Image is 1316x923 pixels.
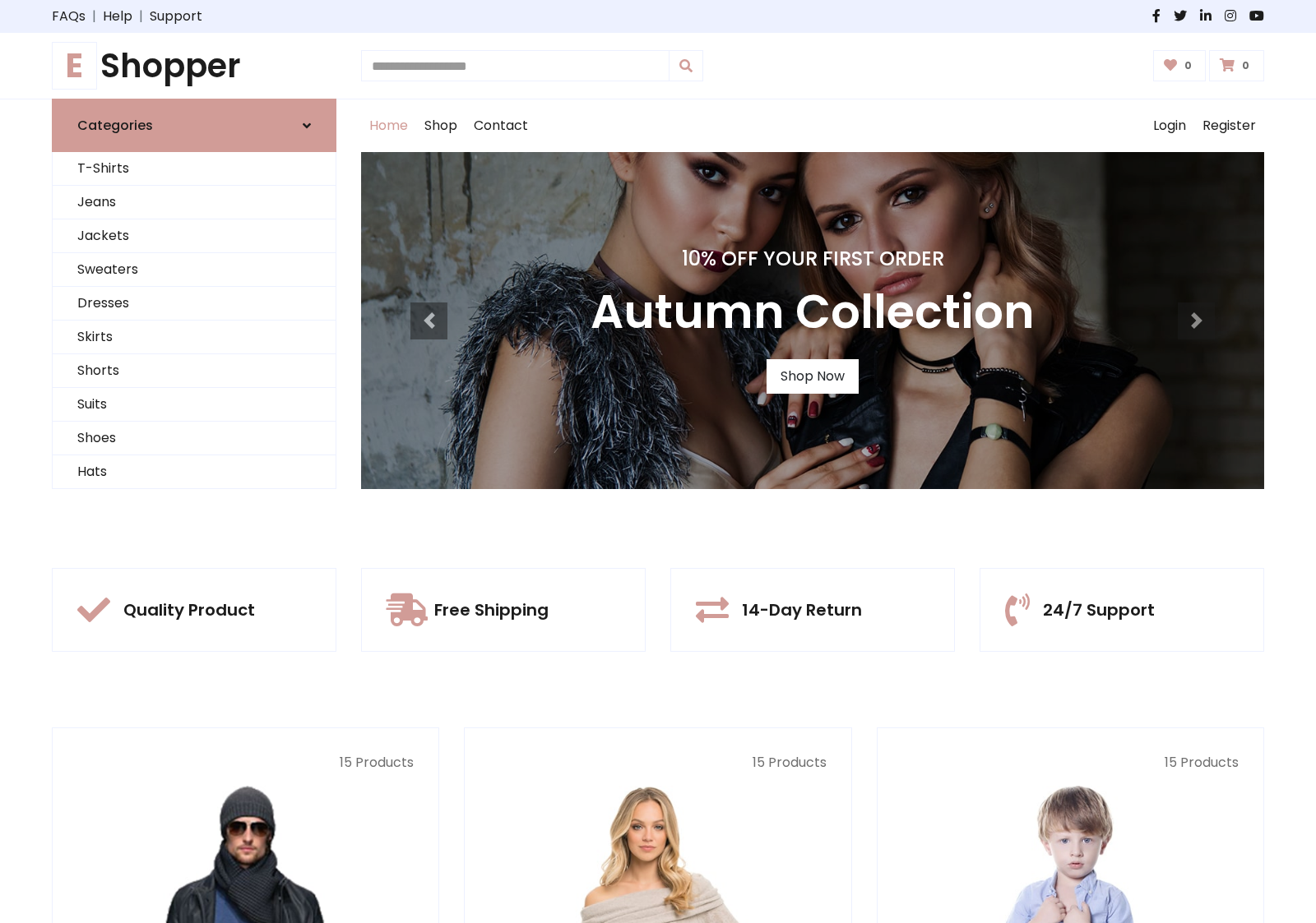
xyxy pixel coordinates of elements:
a: T-Shirts [53,152,336,186]
p: 15 Products [77,753,414,773]
p: 15 Products [489,753,826,773]
a: Help [103,7,132,26]
a: 0 [1209,50,1264,81]
a: Dresses [53,287,336,321]
a: Shoes [53,422,336,455]
a: Shorts [53,354,336,388]
a: Categories [52,99,336,152]
span: | [132,7,150,26]
span: E [52,42,97,90]
a: Contact [466,99,536,152]
a: Sweaters [53,253,336,287]
a: FAQs [52,7,86,26]
a: Shop [416,99,466,152]
h5: Free Shipping [434,600,549,620]
span: 0 [1238,58,1253,73]
a: 0 [1153,50,1207,81]
h5: 24/7 Support [1043,600,1155,620]
a: Jackets [53,219,336,253]
a: Home [361,99,416,152]
a: Suits [53,388,336,422]
h5: 14-Day Return [742,600,862,620]
span: | [86,7,103,26]
a: Jeans [53,186,336,219]
span: 0 [1180,58,1196,73]
h1: Shopper [52,46,336,85]
a: Support [150,7,202,26]
h5: Quality Product [123,600,255,620]
a: Login [1145,99,1194,152]
a: Hats [53,455,336,489]
h3: Autumn Collection [591,284,1035,339]
h4: 10% Off Your First Order [591,247,1035,271]
a: Register [1194,99,1264,152]
p: 15 Products [902,753,1239,773]
a: EShopper [52,46,336,85]
a: Skirts [53,321,336,354]
a: Shop Now [767,359,859,394]
h6: Categories [77,118,153,133]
